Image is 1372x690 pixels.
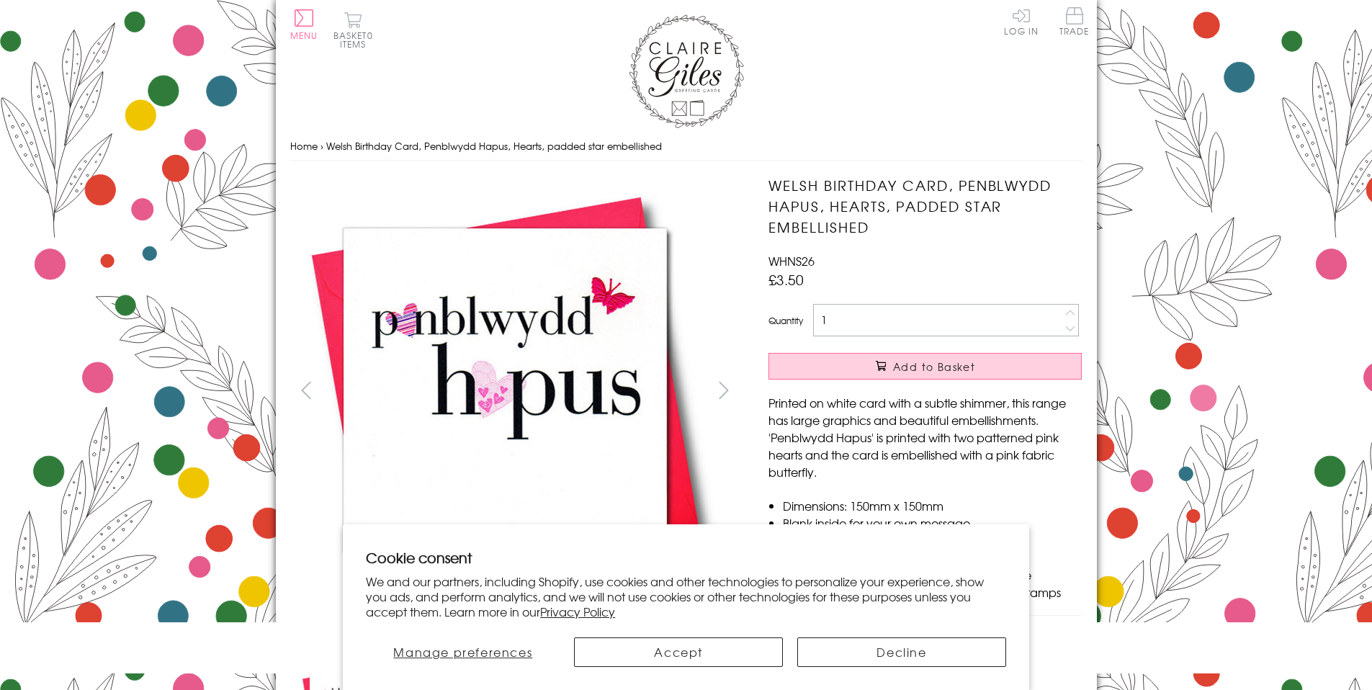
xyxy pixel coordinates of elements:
[768,314,803,327] label: Quantity
[1059,7,1090,35] span: Trade
[290,9,318,40] button: Menu
[740,175,1172,607] img: Welsh Birthday Card, Penblwydd Hapus, Hearts, padded star embellished
[629,14,744,128] img: Claire Giles Greetings Cards
[320,139,323,153] span: ›
[768,252,815,269] span: WHNS26
[783,497,1082,514] li: Dimensions: 150mm x 150mm
[326,139,662,153] span: Welsh Birthday Card, Penblwydd Hapus, Hearts, padded star embellished
[768,353,1082,380] button: Add to Basket
[1059,7,1090,38] a: Trade
[797,637,1006,667] button: Decline
[366,637,560,667] button: Manage preferences
[340,29,373,50] span: 0 items
[1004,7,1039,35] a: Log In
[893,359,975,374] span: Add to Basket
[540,603,615,620] a: Privacy Policy
[768,175,1082,237] h1: Welsh Birthday Card, Penblwydd Hapus, Hearts, padded star embellished
[290,175,722,607] img: Welsh Birthday Card, Penblwydd Hapus, Hearts, padded star embellished
[574,637,783,667] button: Accept
[768,269,804,290] span: £3.50
[290,374,323,406] button: prev
[768,394,1082,480] p: Printed on white card with a subtle shimmer, this range has large graphics and beautiful embellis...
[333,12,373,48] button: Basket0 items
[290,132,1082,161] nav: breadcrumbs
[290,29,318,42] span: Menu
[290,139,318,153] a: Home
[783,514,1082,532] li: Blank inside for your own message
[393,643,532,660] span: Manage preferences
[366,547,1006,568] h2: Cookie consent
[707,374,740,406] button: next
[366,574,1006,619] p: We and our partners, including Shopify, use cookies and other technologies to personalize your ex...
